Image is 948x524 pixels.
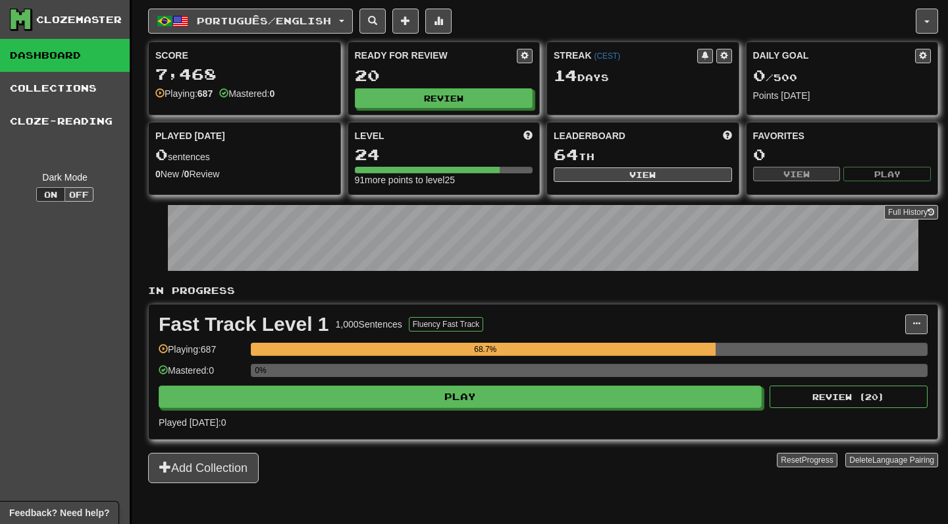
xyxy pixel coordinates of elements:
[155,129,225,142] span: Played [DATE]
[269,88,275,99] strong: 0
[355,129,384,142] span: Level
[184,169,190,179] strong: 0
[872,455,934,465] span: Language Pairing
[845,453,938,467] button: DeleteLanguage Pairing
[159,364,244,386] div: Mastered: 0
[155,49,334,62] div: Score
[843,167,931,181] button: Play
[770,386,928,408] button: Review (20)
[884,205,938,219] a: Full History
[9,506,109,519] span: Open feedback widget
[392,9,419,34] button: Add sentence to collection
[409,317,483,332] button: Fluency Fast Track
[359,9,386,34] button: Search sentences
[554,145,579,163] span: 64
[554,67,732,84] div: Day s
[159,417,226,428] span: Played [DATE]: 0
[753,66,766,84] span: 0
[753,49,916,63] div: Daily Goal
[197,15,331,26] span: Português / English
[355,173,533,187] div: 91 more points to level 25
[65,187,93,202] button: Off
[594,51,620,61] a: (CEST)
[753,167,841,181] button: View
[36,187,65,202] button: On
[554,49,697,62] div: Streak
[336,318,402,331] div: 1,000 Sentences
[723,129,732,142] span: This week in points, UTC
[753,89,932,102] div: Points [DATE]
[802,455,833,465] span: Progress
[148,284,938,297] p: In Progress
[155,169,161,179] strong: 0
[554,66,577,84] span: 14
[355,146,533,163] div: 24
[159,343,244,364] div: Playing: 687
[155,66,334,82] div: 7,468
[753,146,932,163] div: 0
[753,129,932,142] div: Favorites
[355,49,517,62] div: Ready for Review
[355,88,533,108] button: Review
[155,87,213,100] div: Playing:
[36,13,122,26] div: Clozemaster
[155,145,168,163] span: 0
[148,9,353,34] button: Português/English
[219,87,275,100] div: Mastered:
[10,171,120,184] div: Dark Mode
[554,167,732,182] button: View
[197,88,213,99] strong: 687
[554,129,625,142] span: Leaderboard
[425,9,452,34] button: More stats
[155,146,334,163] div: sentences
[155,167,334,181] div: New / Review
[523,129,533,142] span: Score more points to level up
[159,314,329,334] div: Fast Track Level 1
[148,453,259,483] button: Add Collection
[554,146,732,163] div: th
[753,72,797,83] span: / 500
[777,453,837,467] button: ResetProgress
[255,343,716,356] div: 68.7%
[159,386,762,408] button: Play
[355,67,533,84] div: 20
